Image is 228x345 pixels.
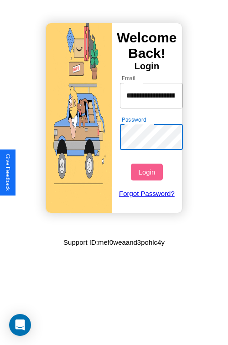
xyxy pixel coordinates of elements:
[122,116,146,124] label: Password
[112,30,182,61] h3: Welcome Back!
[112,61,182,72] h4: Login
[46,23,112,213] img: gif
[115,180,179,206] a: Forgot Password?
[131,164,162,180] button: Login
[5,154,11,191] div: Give Feedback
[9,314,31,336] div: Open Intercom Messenger
[122,74,136,82] label: Email
[63,236,165,248] p: Support ID: mef0weaand3pohlc4y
